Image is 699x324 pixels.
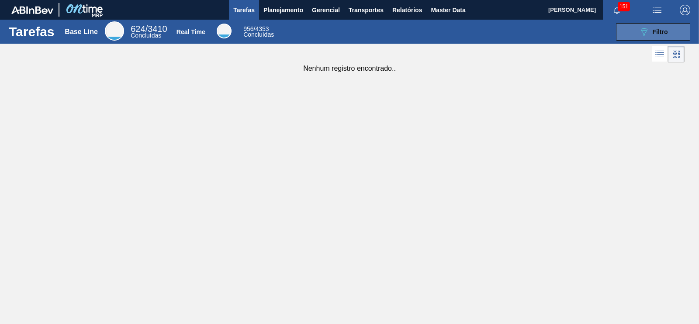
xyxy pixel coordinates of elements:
div: Real Time [176,28,205,35]
img: Logout [680,5,690,15]
button: Notificações [603,4,631,16]
div: Base Line [105,21,124,41]
button: Filtro [616,23,690,41]
span: Tarefas [233,5,255,15]
span: Concluídas [131,32,161,39]
img: TNhmsLtSVTkK8tSr43FrP2fwEKptu5GPRR3wAAAABJRU5ErkJggg== [11,6,53,14]
span: Relatórios [392,5,422,15]
div: Base Line [131,25,167,38]
div: Base Line [65,28,98,36]
span: / 4353 [243,25,269,32]
div: Real Time [217,24,232,38]
span: Transportes [349,5,384,15]
img: userActions [652,5,662,15]
div: Real Time [243,26,274,38]
span: 624 [131,24,145,34]
h1: Tarefas [9,27,55,37]
div: Visão em Cards [668,46,685,62]
span: Filtro [653,28,668,35]
span: 956 [243,25,253,32]
span: Gerencial [312,5,340,15]
span: Concluídas [243,31,274,38]
span: 151 [618,2,630,11]
div: Visão em Lista [652,46,668,62]
span: Master Data [431,5,465,15]
span: Planejamento [263,5,303,15]
span: / 3410 [131,24,167,34]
